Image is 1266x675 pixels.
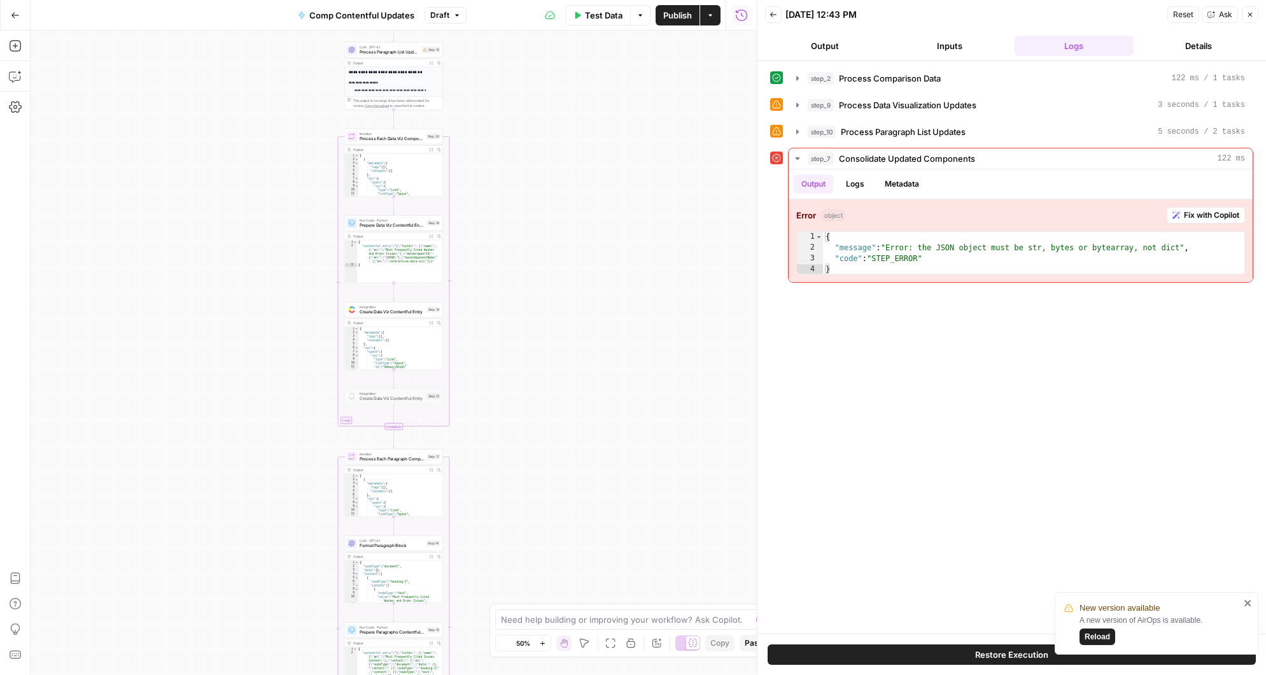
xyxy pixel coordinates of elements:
[345,474,359,478] div: 1
[360,456,425,462] span: Process Each Paragraph Component
[353,641,426,646] div: Output
[1167,6,1199,23] button: Reset
[360,395,425,402] span: Create Data Viz Contentful Entry
[427,627,440,633] div: Step 15
[839,99,976,111] span: Process Data Visualization Updates
[393,516,395,535] g: Edge from step_17 to step_14
[808,125,836,138] span: step_10
[345,157,359,161] div: 2
[345,173,359,176] div: 6
[789,169,1253,282] div: 122 ms
[393,110,395,128] g: Edge from step_10 to step_20
[344,215,443,283] div: Run Code · PythonPrepare Data Viz Contentful EntryStep 18Output{ "contentful_entry":"{\"fields\":...
[1172,73,1245,84] span: 122 ms / 1 tasks
[345,591,359,595] div: 9
[1218,153,1245,164] span: 122 ms
[360,131,424,136] span: Iteration
[797,243,823,253] div: 2
[365,104,389,108] span: Copy the output
[355,157,359,161] span: Toggle code folding, rows 2 through 68
[393,283,395,301] g: Edge from step_18 to step_19
[353,147,426,152] div: Output
[808,72,834,85] span: step_2
[353,554,426,559] div: Output
[349,393,355,400] img: sdasd.png
[345,493,359,497] div: 6
[355,560,359,564] span: Toggle code folding, rows 1 through 30
[393,603,395,622] g: Edge from step_14 to step_15
[345,165,359,169] div: 4
[393,196,395,215] g: Edge from step_20 to step_18
[345,489,359,493] div: 5
[344,536,443,603] div: LLM · GPT-4.1Format Paragraph BlockStep 14Output{ "nodeType":"document", "data":{}, "content":[ {...
[797,264,823,275] div: 4
[345,512,359,516] div: 11
[821,210,846,221] span: object
[345,244,358,263] div: 2
[345,353,359,357] div: 8
[789,95,1253,115] button: 3 seconds / 1 tasks
[1015,36,1134,56] button: Logs
[765,36,885,56] button: Output
[345,576,359,579] div: 5
[393,369,395,388] g: Edge from step_19 to step_21
[344,129,443,196] div: LoopIterationProcess Each Data Viz ComponentStep 20Output[ { "metadata":{ "tags":[], "concepts":[...
[975,648,1048,661] span: Restore Execution
[1158,126,1245,138] span: 5 seconds / 2 tasks
[345,504,359,508] div: 9
[345,501,359,504] div: 8
[565,5,630,25] button: Test Data
[360,543,425,549] span: Format Paragraph Block
[384,423,403,430] div: Complete
[360,49,419,55] span: Process Paragraph List Updates
[345,188,359,192] div: 10
[345,342,359,346] div: 5
[427,454,440,460] div: Step 17
[355,583,359,587] span: Toggle code folding, rows 7 through 14
[345,192,359,195] div: 11
[1085,631,1110,643] span: Reload
[355,350,359,353] span: Toggle code folding, rows 7 through 13
[345,361,359,365] div: 10
[355,572,359,576] span: Toggle code folding, rows 4 through 29
[890,36,1009,56] button: Inputs
[393,23,395,41] g: Edge from step_9 to step_10
[360,625,425,630] span: Run Code · Python
[1202,6,1238,23] button: Ask
[345,508,359,512] div: 10
[360,629,425,636] span: Prepare Paragraphs Contentful Entry
[1184,210,1239,221] span: Fix with Copilot
[789,68,1253,89] button: 122 ms / 1 tasks
[425,7,467,24] button: Draft
[345,572,359,576] div: 4
[353,98,440,108] div: This output is too large & has been abbreviated for review. to view the full content.
[841,125,966,138] span: Process Paragraph List Updates
[794,174,833,194] button: Output
[585,9,622,22] span: Test Data
[427,394,440,399] div: Step 21
[768,644,1256,665] button: Restore Execution
[427,220,440,226] div: Step 18
[430,10,449,21] span: Draft
[345,334,359,338] div: 3
[345,478,359,481] div: 2
[345,357,359,361] div: 9
[355,474,359,478] span: Toggle code folding, rows 1 through 95
[349,306,355,313] img: sdasd.png
[345,579,359,583] div: 6
[663,9,692,22] span: Publish
[345,485,359,489] div: 4
[877,174,927,194] button: Metadata
[345,327,359,330] div: 1
[808,152,834,165] span: step_7
[355,481,359,485] span: Toggle code folding, rows 3 through 6
[345,350,359,353] div: 7
[309,9,414,22] span: Comp Contentful Updates
[355,497,359,501] span: Toggle code folding, rows 7 through 56
[789,148,1253,169] button: 122 ms
[353,647,357,651] span: Toggle code folding, rows 1 through 3
[1139,36,1258,56] button: Details
[345,583,359,587] div: 7
[656,5,700,25] button: Publish
[345,564,359,568] div: 2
